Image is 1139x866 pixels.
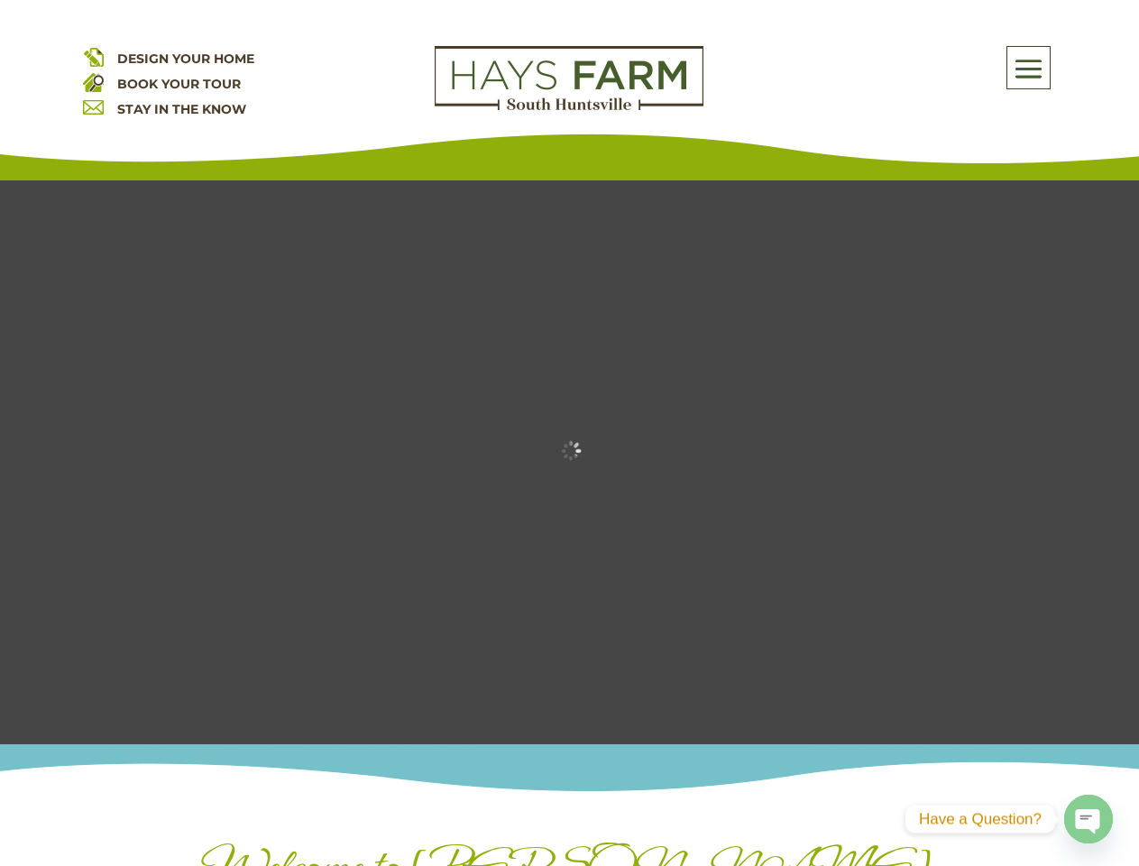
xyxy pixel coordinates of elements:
[117,51,254,67] a: DESIGN YOUR HOME
[117,76,241,92] a: BOOK YOUR TOUR
[435,46,703,111] img: Logo
[435,98,703,115] a: hays farm homes huntsville development
[117,101,246,117] a: STAY IN THE KNOW
[83,71,104,92] img: book your home tour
